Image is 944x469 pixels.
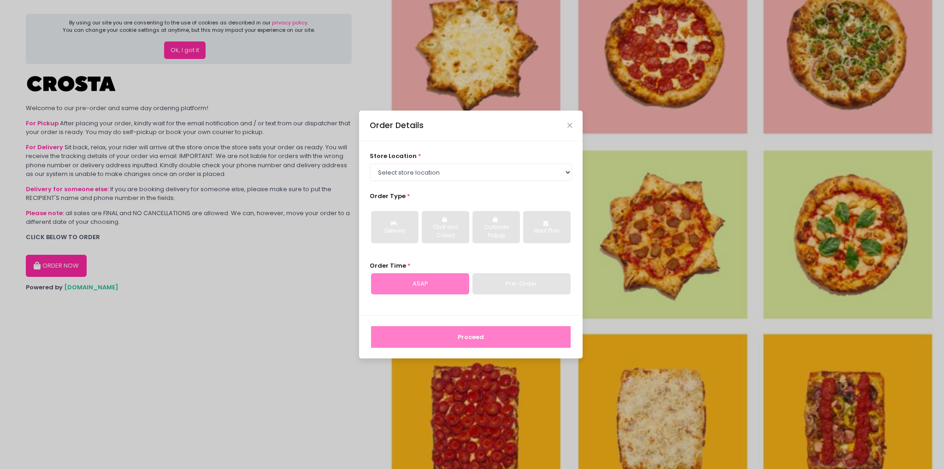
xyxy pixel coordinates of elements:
[567,123,572,128] button: Close
[371,211,419,243] button: Delivery
[479,223,513,240] div: Curbside Pickup
[530,227,564,235] div: Meal Plan
[370,152,417,160] span: store location
[371,326,571,348] button: Proceed
[370,119,424,131] div: Order Details
[370,261,406,270] span: Order Time
[422,211,469,243] button: Click and Collect
[378,227,412,235] div: Delivery
[428,223,463,240] div: Click and Collect
[472,211,520,243] button: Curbside Pickup
[523,211,571,243] button: Meal Plan
[370,192,406,200] span: Order Type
